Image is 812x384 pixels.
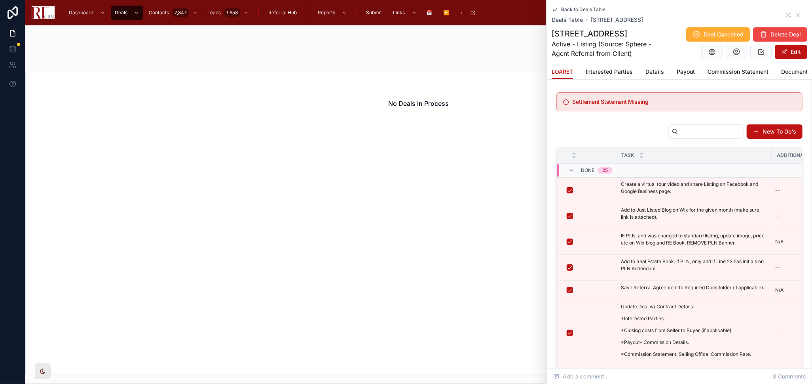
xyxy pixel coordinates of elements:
h5: Settlement Statement Missing [572,99,796,105]
button: Delete Deal [753,27,807,42]
div: 7,847 [172,8,189,17]
button: Deal Cancelled [686,27,750,42]
span: N/A [775,287,784,293]
a: Payout [677,65,695,80]
a: ▶️ [440,6,455,20]
span: + [461,10,464,16]
span: Links [393,10,405,16]
a: Commission Statement [708,65,768,80]
a: Deals [111,6,143,20]
a: + [457,6,480,20]
div: 1,658 [224,8,240,17]
span: Task [621,152,634,159]
span: N/A [775,239,784,245]
a: Submit [362,6,388,20]
a: Contacts7,847 [145,6,202,20]
p: Add to Real Estate Book. If PLN, only add if Line 23 has initials on PLN Addendum [621,258,767,272]
p: *Closing costs from Seller to Buyer (if applicable). [621,327,751,334]
h2: No Deals in Process [389,99,449,108]
span: Delete Deal [770,31,801,38]
a: Documents [781,65,811,80]
span: Done [581,167,594,174]
span: Active - Listing (Source: Sphere - Agent Referral from Client) [552,39,662,58]
a: Interested Parties [586,65,633,80]
span: Contacts [149,10,169,16]
a: Deals Table [552,16,583,24]
span: Details [645,68,664,76]
span: Commission Statement [708,68,768,76]
span: Submit [366,10,382,16]
span: ▶️ [444,10,450,16]
a: 📅 [423,6,438,20]
span: Interested Parties [586,68,633,76]
p: *Commission Statement: Selling Office Commission Rate. [621,351,751,358]
div: scrollable content [61,4,780,21]
a: Links [389,6,421,20]
div: 25 [602,167,608,174]
div: -- [775,213,780,219]
img: App logo [32,6,55,19]
span: 📅 [427,10,433,16]
h1: [STREET_ADDRESS] [552,28,662,39]
span: Dashboard [69,10,93,16]
a: Reports [314,6,351,20]
a: LOARET [552,65,573,80]
div: -- [775,330,780,336]
span: Documents [781,68,811,76]
span: 8 Comments [773,373,806,380]
p: Create a virtual tour video and share Listing on Facebook and Google Business page. [621,181,767,195]
span: Reports [318,10,335,16]
a: Referral Hub [264,6,302,20]
span: Add a comment... [553,373,609,380]
p: IF PLN, and was changed to standard listing, update image, price etc on Wix blog and RE Book. REM... [621,232,767,246]
span: LOARET [552,68,573,76]
span: Leads [207,10,221,16]
span: Deals [115,10,127,16]
a: Details [645,65,664,80]
span: Back to Deals Table [561,6,605,13]
span: Referral Hub [268,10,297,16]
a: Leads1,658 [203,6,253,20]
div: -- [775,187,780,193]
p: Save Referral Agreement to Required Docs folder (if applicable). [621,284,764,291]
a: Dashboard [65,6,109,20]
div: -- [775,264,780,271]
a: [STREET_ADDRESS] [591,16,643,24]
span: Deal Cancelled [704,31,744,38]
p: Add to Just Listed Blog on Wix for the given month (make sure link is attached). [621,206,767,221]
span: Payout [677,68,695,76]
p: Update Deal w/ Contract Details: [621,303,751,310]
a: Back to Deals Table [552,6,605,13]
p: *Payout- Commission Details. [621,339,751,346]
button: Edit [775,45,807,59]
button: New To Do's [747,124,803,139]
p: *Interested Parties. [621,315,751,322]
